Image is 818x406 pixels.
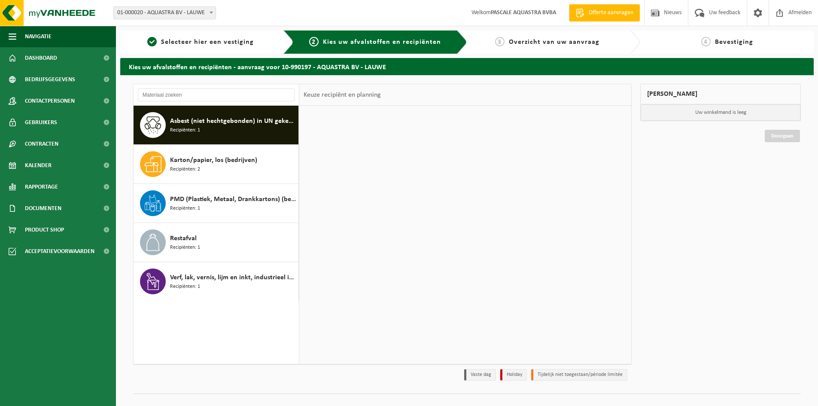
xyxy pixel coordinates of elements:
span: Product Shop [25,219,64,241]
span: 4 [701,37,711,46]
span: Offerte aanvragen [587,9,636,17]
button: PMD (Plastiek, Metaal, Drankkartons) (bedrijven) Recipiënten: 1 [134,184,299,223]
button: Restafval Recipiënten: 1 [134,223,299,262]
span: Contracten [25,133,58,155]
span: 2 [309,37,319,46]
p: Uw winkelmand is leeg [641,104,800,121]
span: Documenten [25,198,61,219]
span: Asbest (niet hechtgebonden) in UN gekeurde verpakking [170,116,296,126]
span: 01-000020 - AQUASTRA BV - LAUWE [114,7,216,19]
span: Contactpersonen [25,90,75,112]
span: Kalender [25,155,52,176]
span: 1 [147,37,157,46]
strong: PASCALE AQUASTRA BVBA [491,9,556,16]
span: Recipiënten: 1 [170,283,200,291]
li: Tijdelijk niet toegestaan/période limitée [531,369,627,381]
h2: Kies uw afvalstoffen en recipiënten - aanvraag voor 10-990197 - AQUASTRA BV - LAUWE [120,58,814,75]
span: Rapportage [25,176,58,198]
span: Kies uw afvalstoffen en recipiënten [323,39,441,46]
span: Verf, lak, vernis, lijm en inkt, industrieel in kleinverpakking [170,272,296,283]
span: Recipiënten: 1 [170,205,200,213]
span: Dashboard [25,47,57,69]
li: Vaste dag [464,369,496,381]
span: Karton/papier, los (bedrijven) [170,155,257,165]
span: Recipiënten: 1 [170,244,200,252]
span: Bevestiging [715,39,753,46]
span: 3 [495,37,505,46]
a: 1Selecteer hier een vestiging [125,37,277,47]
button: Karton/papier, los (bedrijven) Recipiënten: 2 [134,145,299,184]
span: Gebruikers [25,112,57,133]
button: Verf, lak, vernis, lijm en inkt, industrieel in kleinverpakking Recipiënten: 1 [134,262,299,301]
span: Overzicht van uw aanvraag [509,39,599,46]
a: Offerte aanvragen [569,4,640,21]
button: Asbest (niet hechtgebonden) in UN gekeurde verpakking Recipiënten: 1 [134,106,299,145]
span: Acceptatievoorwaarden [25,241,94,262]
a: Doorgaan [765,130,800,142]
div: Keuze recipiënt en planning [299,84,385,106]
span: Recipiënten: 1 [170,126,200,134]
div: [PERSON_NAME] [640,84,801,104]
span: Selecteer hier een vestiging [161,39,254,46]
span: Navigatie [25,26,52,47]
input: Materiaal zoeken [138,89,295,101]
span: 01-000020 - AQUASTRA BV - LAUWE [113,6,216,19]
span: PMD (Plastiek, Metaal, Drankkartons) (bedrijven) [170,194,296,205]
li: Holiday [500,369,527,381]
span: Bedrijfsgegevens [25,69,75,90]
span: Restafval [170,233,197,244]
span: Recipiënten: 2 [170,165,200,174]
